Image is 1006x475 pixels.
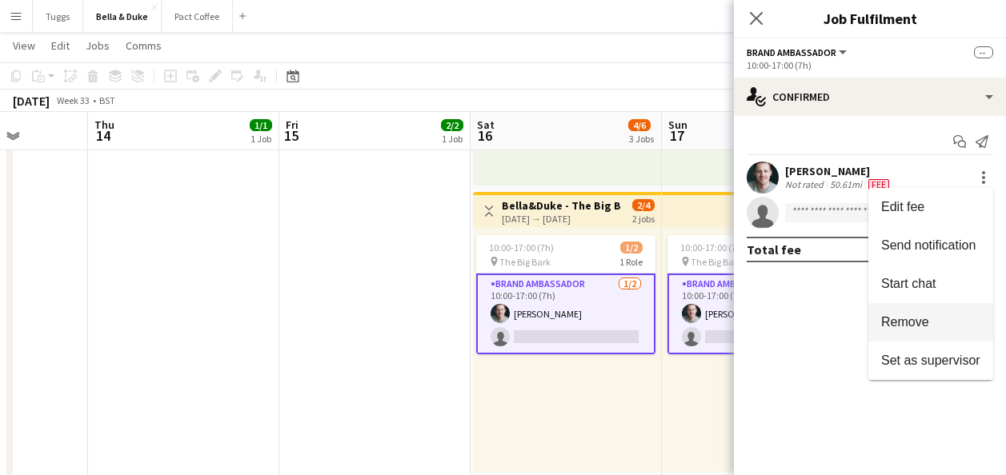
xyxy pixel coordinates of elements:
[868,188,993,226] button: Edit fee
[881,200,924,214] span: Edit fee
[881,238,976,252] span: Send notification
[868,265,993,303] button: Start chat
[868,226,993,265] button: Send notification
[881,353,980,367] span: Set as supervisor
[881,315,929,329] span: Remove
[868,341,993,380] button: Set as supervisor
[881,277,936,290] span: Start chat
[868,303,993,341] button: Remove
